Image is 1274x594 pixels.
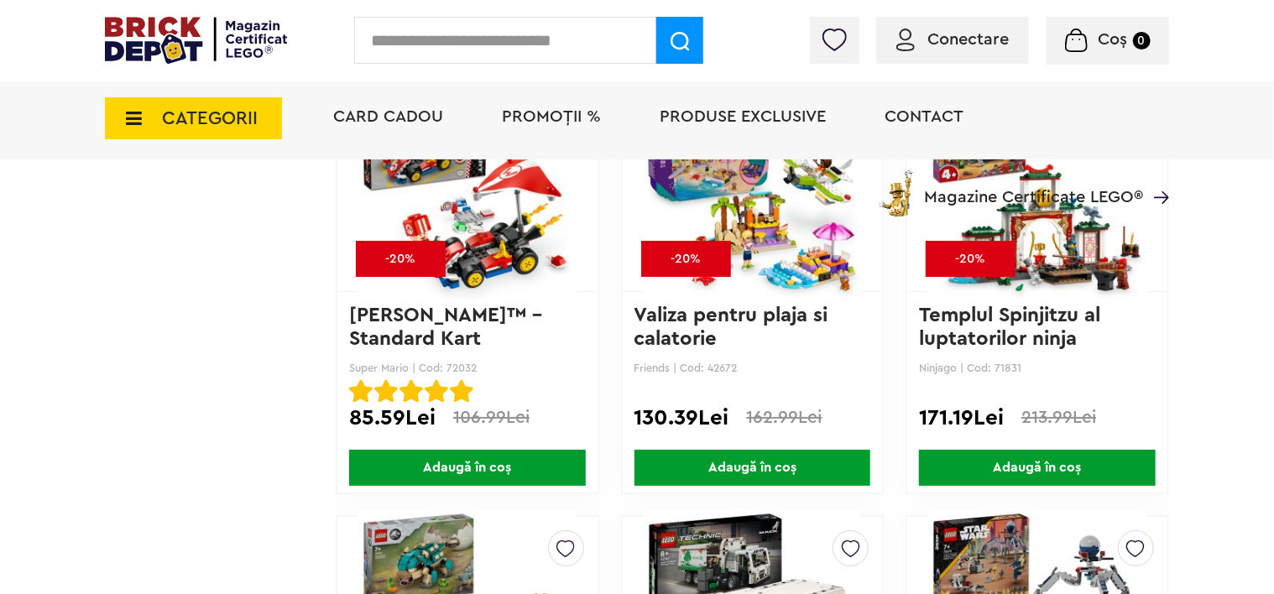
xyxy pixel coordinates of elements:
[919,450,1156,486] span: Adaugă în coș
[660,108,826,125] a: Produse exclusive
[896,31,1009,48] a: Conectare
[924,167,1143,206] span: Magazine Certificate LEGO®
[425,379,448,403] img: Evaluare cu stele
[450,379,473,403] img: Evaluare cu stele
[374,379,398,403] img: Evaluare cu stele
[634,408,729,428] span: 130.39Lei
[927,31,1009,48] span: Conectare
[885,108,963,125] a: Contact
[907,450,1167,486] a: Adaugă în coș
[349,362,586,374] p: Super Mario | Cod: 72032
[1099,31,1128,48] span: Coș
[1133,32,1151,49] small: 0
[623,450,883,486] a: Adaugă în coș
[634,305,834,349] a: Valiza pentru plaja si calatorie
[349,305,548,349] a: [PERSON_NAME]™ – Standard Kart
[349,450,586,486] span: Adaugă în coș
[919,408,1004,428] span: 171.19Lei
[1143,167,1169,184] a: Magazine Certificate LEGO®
[919,305,1106,349] a: Templul Spinjitzu al luptatorilor ninja
[333,108,443,125] a: Card Cadou
[641,241,731,277] div: -20%
[926,241,1016,277] div: -20%
[747,409,822,426] span: 162.99Lei
[634,450,871,486] span: Adaugă în coș
[337,450,598,486] a: Adaugă în coș
[349,379,373,403] img: Evaluare cu stele
[349,408,436,428] span: 85.59Lei
[399,379,423,403] img: Evaluare cu stele
[634,362,871,374] p: Friends | Cod: 42672
[162,109,258,128] span: CATEGORII
[502,108,601,125] a: PROMOȚII %
[919,362,1156,374] p: Ninjago | Cod: 71831
[453,409,530,426] span: 106.99Lei
[356,241,446,277] div: -20%
[1021,409,1096,426] span: 213.99Lei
